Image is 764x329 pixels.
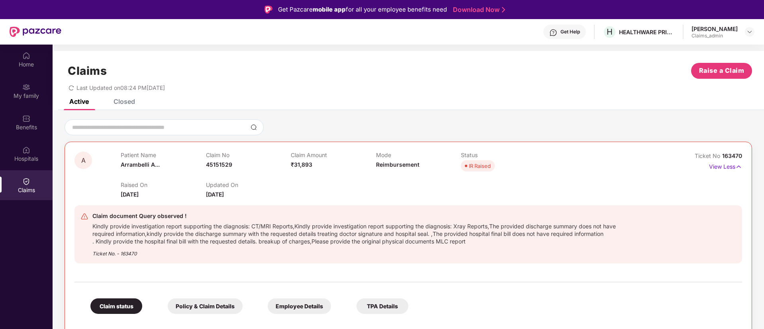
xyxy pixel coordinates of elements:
[69,84,74,91] span: redo
[90,298,142,314] div: Claim status
[619,28,675,36] div: HEALTHWARE PRIVATE LIMITED
[121,152,206,158] p: Patient Name
[607,27,613,37] span: H
[22,146,30,154] img: svg+xml;base64,PHN2ZyBpZD0iSG9zcGl0YWxzIiB4bWxucz0iaHR0cDovL3d3dy53My5vcmcvMjAwMC9zdmciIHdpZHRoPS...
[22,52,30,60] img: svg+xml;base64,PHN2ZyBpZD0iSG9tZSIgeG1sbnM9Imh0dHA6Ly93d3cudzMub3JnLzIwMDAvc3ZnIiB3aWR0aD0iMjAiIG...
[206,152,291,158] p: Claim No
[22,177,30,185] img: svg+xml;base64,PHN2ZyBpZD0iQ2xhaW0iIHhtbG5zPSJodHRwOi8vd3d3LnczLm9yZy8yMDAwL3N2ZyIgd2lkdGg9IjIwIi...
[22,83,30,91] img: svg+xml;base64,PHN2ZyB3aWR0aD0iMjAiIGhlaWdodD0iMjAiIHZpZXdCb3g9IjAgMCAyMCAyMCIgZmlsbD0ibm9uZSIgeG...
[453,6,503,14] a: Download Now
[722,152,742,159] span: 163470
[709,160,742,171] p: View Less
[502,6,505,14] img: Stroke
[168,298,243,314] div: Policy & Claim Details
[121,181,206,188] p: Raised On
[691,63,752,79] button: Raise a Claim
[549,29,557,37] img: svg+xml;base64,PHN2ZyBpZD0iSGVscC0zMngzMiIgeG1sbnM9Imh0dHA6Ly93d3cudzMub3JnLzIwMDAvc3ZnIiB3aWR0aD...
[114,97,135,105] div: Closed
[10,27,61,37] img: New Pazcare Logo
[121,191,139,198] span: [DATE]
[80,212,88,220] img: svg+xml;base64,PHN2ZyB4bWxucz0iaHR0cDovL3d3dy53My5vcmcvMjAwMC9zdmciIHdpZHRoPSIyNCIgaGVpZ2h0PSIyNC...
[92,211,627,221] div: Claim document Query observed !
[264,6,272,14] img: Logo
[268,298,331,314] div: Employee Details
[692,25,738,33] div: [PERSON_NAME]
[692,33,738,39] div: Claims_admin
[469,162,491,170] div: IR Raised
[376,161,419,168] span: Reimbursement
[81,157,86,164] span: A
[206,191,224,198] span: [DATE]
[376,152,461,158] p: Mode
[121,161,160,168] span: Arrambelli A...
[291,152,376,158] p: Claim Amount
[699,66,744,76] span: Raise a Claim
[357,298,408,314] div: TPA Details
[695,152,722,159] span: Ticket No
[746,29,753,35] img: svg+xml;base64,PHN2ZyBpZD0iRHJvcGRvd24tMzJ4MzIiIHhtbG5zPSJodHRwOi8vd3d3LnczLm9yZy8yMDAwL3N2ZyIgd2...
[560,29,580,35] div: Get Help
[68,64,107,78] h1: Claims
[69,97,89,105] div: Active
[291,161,312,168] span: ₹31,893
[22,115,30,123] img: svg+xml;base64,PHN2ZyBpZD0iQmVuZWZpdHMiIHhtbG5zPSJodHRwOi8vd3d3LnczLm9yZy8yMDAwL3N2ZyIgd2lkdGg9Ij...
[206,161,232,168] span: 45151529
[206,181,291,188] p: Updated On
[278,5,447,14] div: Get Pazcare for all your employee benefits need
[251,124,257,130] img: svg+xml;base64,PHN2ZyBpZD0iU2VhcmNoLTMyeDMyIiB4bWxucz0iaHR0cDovL3d3dy53My5vcmcvMjAwMC9zdmciIHdpZH...
[461,152,546,158] p: Status
[92,221,627,245] div: Kindly provide investigation report supporting the diagnosis: CT/MRI Reports,Kindly provide inves...
[76,84,165,91] span: Last Updated on 08:24 PM[DATE]
[92,245,627,257] div: Ticket No. - 163470
[313,6,346,13] strong: mobile app
[735,162,742,171] img: svg+xml;base64,PHN2ZyB4bWxucz0iaHR0cDovL3d3dy53My5vcmcvMjAwMC9zdmciIHdpZHRoPSIxNyIgaGVpZ2h0PSIxNy...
